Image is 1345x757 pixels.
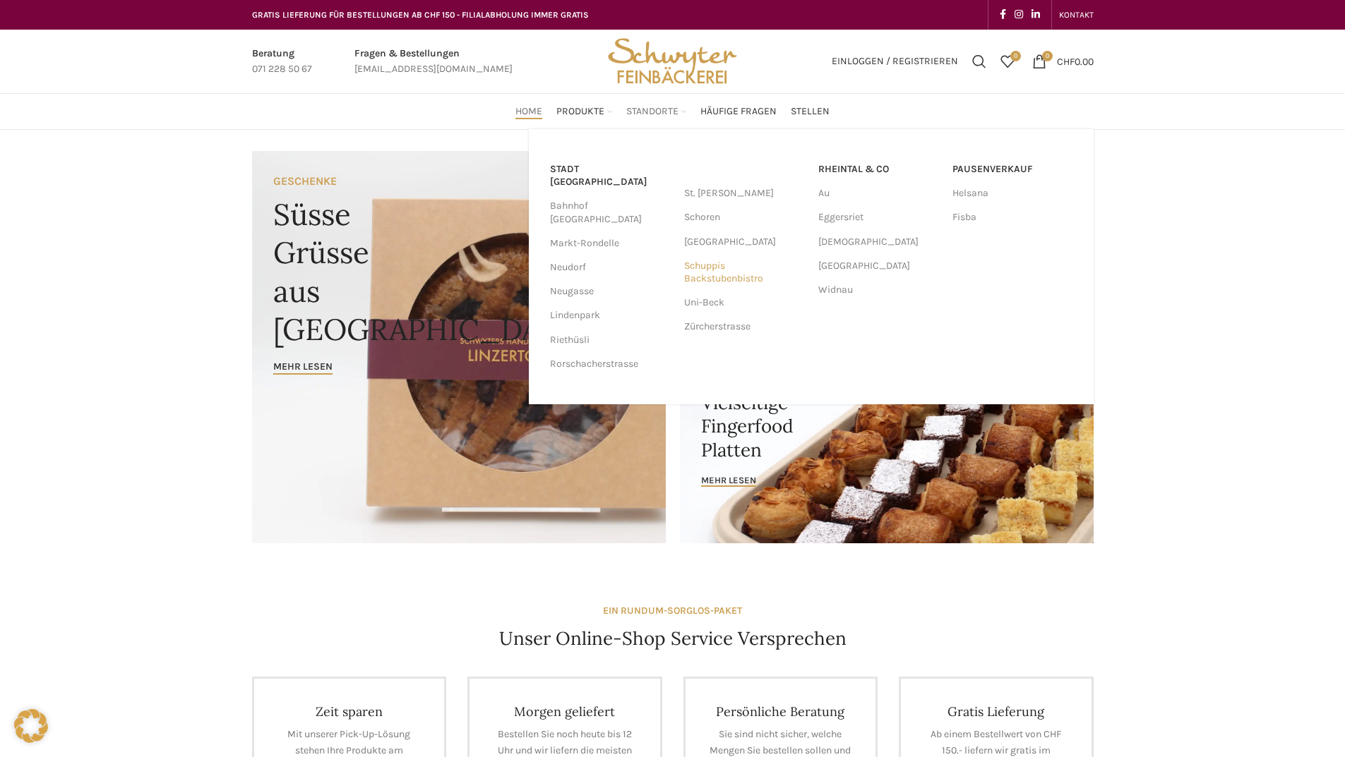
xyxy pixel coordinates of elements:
[603,605,742,617] strong: EIN RUNDUM-SORGLOS-PAKET
[515,97,542,126] a: Home
[515,105,542,119] span: Home
[993,47,1022,75] a: 0
[684,205,804,229] a: Schoren
[684,254,804,291] a: Schuppis Backstubenbistro
[952,157,1072,181] a: Pausenverkauf
[550,328,670,352] a: Riethüsli
[626,97,686,126] a: Standorte
[952,205,1072,229] a: Fisba
[993,47,1022,75] div: Meine Wunschliste
[550,279,670,303] a: Neugasse
[1025,47,1101,75] a: 0 CHF0.00
[491,703,639,720] h4: Morgen geliefert
[603,30,741,93] img: Bäckerei Schwyter
[252,10,589,20] span: GRATIS LIEFERUNG FÜR BESTELLUNGEN AB CHF 150 - FILIALABHOLUNG IMMER GRATIS
[700,97,777,126] a: Häufige Fragen
[832,56,958,66] span: Einloggen / Registrieren
[684,291,804,315] a: Uni-Beck
[818,230,938,254] a: [DEMOGRAPHIC_DATA]
[1059,1,1094,29] a: KONTAKT
[818,278,938,302] a: Widnau
[550,303,670,327] a: Lindenpark
[1027,5,1044,25] a: Linkedin social link
[818,181,938,205] a: Au
[1010,5,1027,25] a: Instagram social link
[603,54,741,66] a: Site logo
[1057,55,1075,67] span: CHF
[556,97,612,126] a: Produkte
[684,315,804,339] a: Zürcherstrasse
[550,255,670,279] a: Neudorf
[1042,51,1053,61] span: 0
[684,181,804,205] a: St. [PERSON_NAME]
[791,97,830,126] a: Stellen
[684,230,804,254] a: [GEOGRAPHIC_DATA]
[818,205,938,229] a: Eggersriet
[550,194,670,231] a: Bahnhof [GEOGRAPHIC_DATA]
[680,346,1094,543] a: Banner link
[965,47,993,75] a: Suchen
[626,105,679,119] span: Standorte
[550,231,670,255] a: Markt-Rondelle
[700,105,777,119] span: Häufige Fragen
[818,254,938,278] a: [GEOGRAPHIC_DATA]
[550,352,670,376] a: Rorschacherstrasse
[252,151,666,543] a: Banner link
[1052,1,1101,29] div: Secondary navigation
[550,157,670,194] a: Stadt [GEOGRAPHIC_DATA]
[952,181,1072,205] a: Helsana
[791,105,830,119] span: Stellen
[245,97,1101,126] div: Main navigation
[922,703,1070,720] h4: Gratis Lieferung
[996,5,1010,25] a: Facebook social link
[1010,51,1021,61] span: 0
[354,46,513,78] a: Infobox link
[825,47,965,75] a: Einloggen / Registrieren
[275,703,424,720] h4: Zeit sparen
[556,105,604,119] span: Produkte
[252,46,312,78] a: Infobox link
[1057,55,1094,67] bdi: 0.00
[1059,10,1094,20] span: KONTAKT
[818,157,938,181] a: RHEINTAL & CO
[499,626,847,651] h4: Unser Online-Shop Service Versprechen
[707,703,855,720] h4: Persönliche Beratung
